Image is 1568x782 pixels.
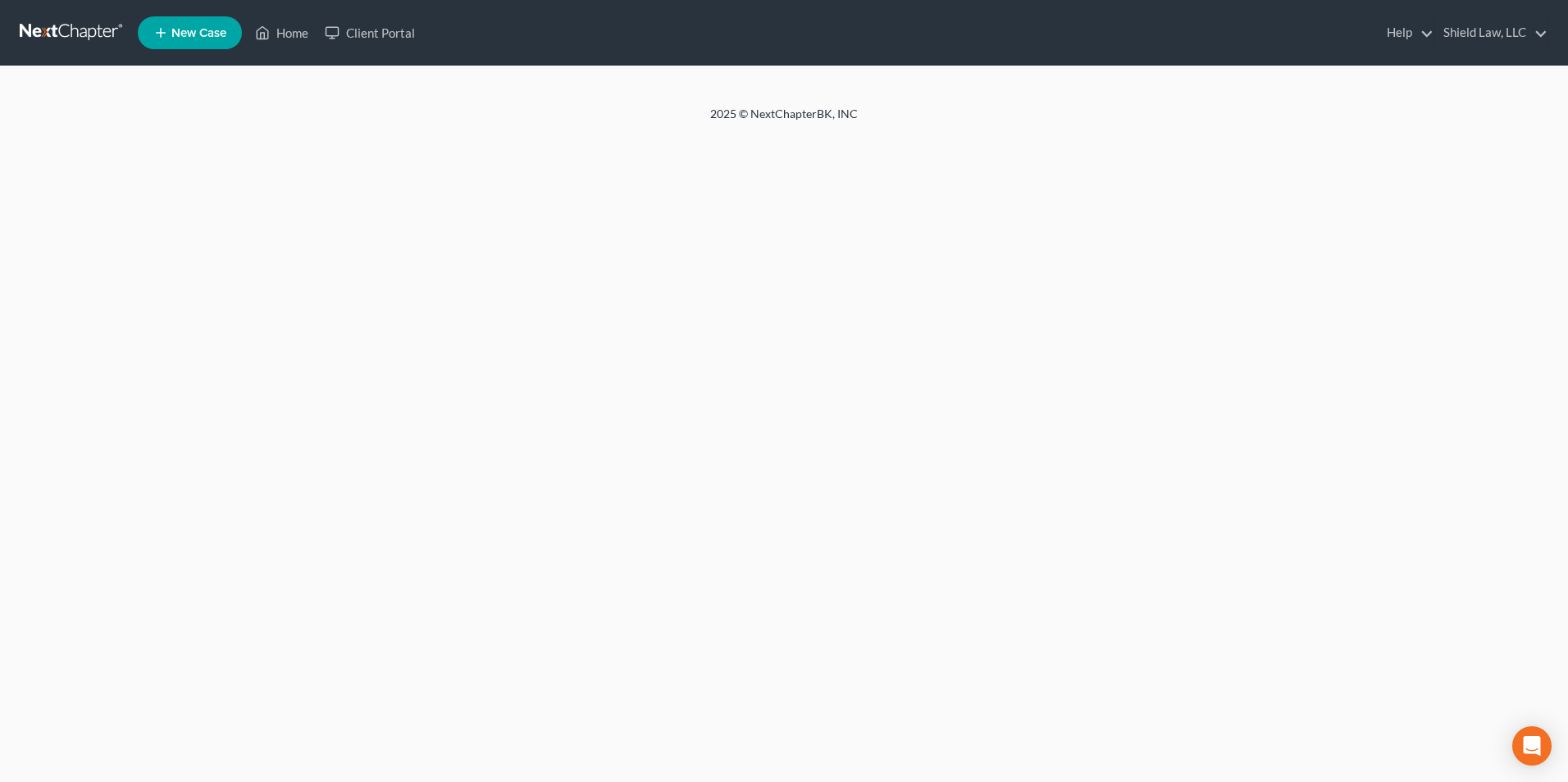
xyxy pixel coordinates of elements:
a: Shield Law, LLC [1435,18,1547,48]
div: Open Intercom Messenger [1512,726,1552,766]
a: Help [1379,18,1434,48]
div: 2025 © NextChapterBK, INC [317,106,1251,135]
a: Home [247,18,317,48]
a: Client Portal [317,18,423,48]
new-legal-case-button: New Case [138,16,242,49]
